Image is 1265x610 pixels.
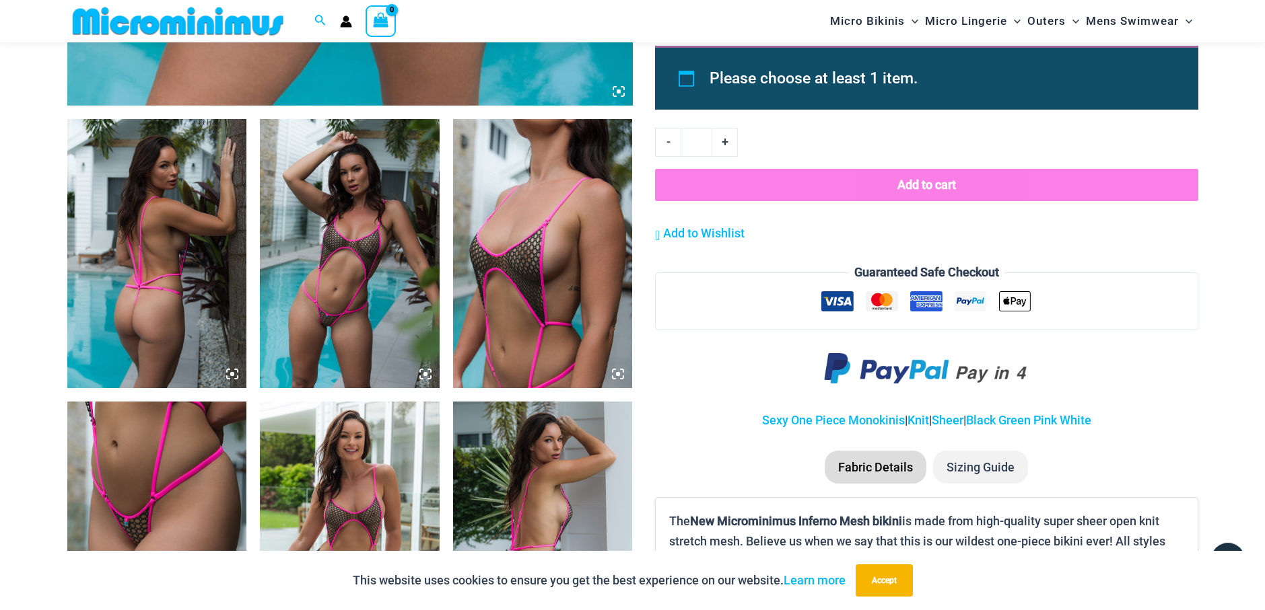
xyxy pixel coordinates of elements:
[1033,413,1057,427] a: Pink
[830,4,905,38] span: Micro Bikinis
[710,63,1167,94] li: Please choose at least 1 item.
[67,119,247,388] img: Inferno Mesh Olive Fuchsia 8561 One Piece
[856,564,913,597] button: Accept
[340,15,352,28] a: Account icon link
[1007,4,1021,38] span: Menu Toggle
[998,413,1031,427] a: Green
[1179,4,1192,38] span: Menu Toggle
[67,6,289,36] img: MM SHOP LOGO FLAT
[1024,4,1083,38] a: OutersMenu ToggleMenu Toggle
[669,511,1184,571] p: The is made from high-quality super sheer open knit stretch mesh. Believe us when we say that thi...
[366,5,397,36] a: View Shopping Cart, empty
[827,4,922,38] a: Micro BikinisMenu ToggleMenu Toggle
[1060,413,1091,427] a: White
[655,128,681,156] a: -
[922,4,1024,38] a: Micro LingerieMenu ToggleMenu Toggle
[762,413,905,427] a: Sexy One Piece Monokinis
[1027,4,1066,38] span: Outers
[849,262,1004,282] legend: Guaranteed Safe Checkout
[1066,4,1079,38] span: Menu Toggle
[655,223,745,243] a: Add to Wishlist
[825,451,926,484] li: Fabric Details
[712,128,738,156] a: +
[932,413,963,427] a: Sheer
[353,570,846,590] p: This website uses cookies to ensure you get the best experience on our website.
[663,226,745,240] span: Add to Wishlist
[655,410,1198,430] p: | | |
[825,2,1198,40] nav: Site Navigation
[905,4,918,38] span: Menu Toggle
[655,169,1198,201] button: Add to cart
[966,413,996,427] a: Black
[933,451,1028,484] li: Sizing Guide
[681,128,712,156] input: Product quantity
[1083,4,1196,38] a: Mens SwimwearMenu ToggleMenu Toggle
[1086,4,1179,38] span: Mens Swimwear
[260,119,440,388] img: Inferno Mesh Olive Fuchsia 8561 One Piece
[908,413,929,427] a: Knit
[925,4,1007,38] span: Micro Lingerie
[690,514,902,528] b: New Microminimus Inferno Mesh bikini
[453,119,633,388] img: Inferno Mesh Olive Fuchsia 8561 One Piece
[784,573,846,587] a: Learn more
[314,13,327,30] a: Search icon link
